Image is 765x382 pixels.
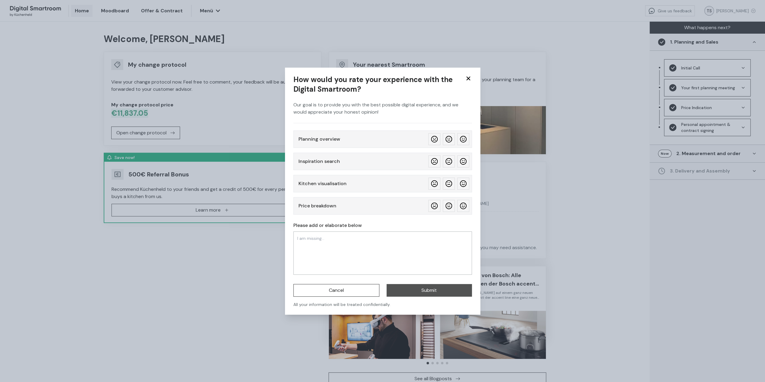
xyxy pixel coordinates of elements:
h4: Planning overview [298,136,340,143]
h4: Inspiration search [298,158,340,165]
h4: Kitchen visualisation [298,180,347,187]
p: Our goal is to provide you with the best possible digital experience, and we would appreciate you... [293,101,472,116]
span: Cancel [329,287,344,294]
button: Cancel [293,284,379,297]
h4: Please add or elaborate below [293,222,472,229]
h4: Price breakdown [298,202,336,209]
h2: How would you rate your experience with the Digital Smartroom? [293,75,460,94]
p: All your information will be treated confidentially. [293,301,472,307]
button: Submit [387,284,472,297]
span: Submit [421,287,437,294]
